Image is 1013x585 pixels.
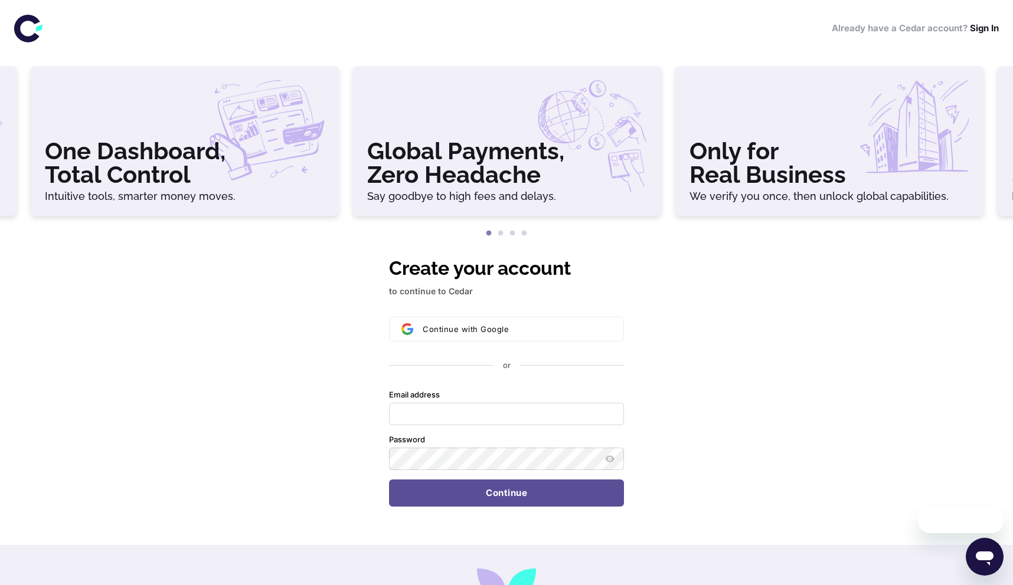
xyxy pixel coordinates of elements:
[389,435,425,445] label: Password
[389,479,624,507] button: Continue
[483,228,495,239] button: 1
[423,324,509,334] span: Continue with Google
[503,360,511,371] p: or
[367,139,647,186] h3: Global Payments, Zero Headache
[401,323,413,335] img: Sign in with Google
[389,254,624,282] h1: Create your account
[518,228,530,239] button: 4
[45,139,325,186] h3: One Dashboard, Total Control
[918,507,1004,533] iframe: Message from company
[506,228,518,239] button: 3
[690,191,969,202] h6: We verify you once, then unlock global capabilities.
[367,191,647,202] h6: Say goodbye to high fees and delays.
[603,452,617,466] button: Show password
[389,285,624,298] p: to continue to Cedar
[389,317,624,341] button: Sign in with GoogleContinue with Google
[45,191,325,202] h6: Intuitive tools, smarter money moves.
[495,228,506,239] button: 2
[690,139,969,186] h3: Only for Real Business
[389,390,440,400] label: Email address
[966,538,1004,576] iframe: Button to launch messaging window
[832,22,999,35] h6: Already have a Cedar account?
[970,22,999,34] a: Sign In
